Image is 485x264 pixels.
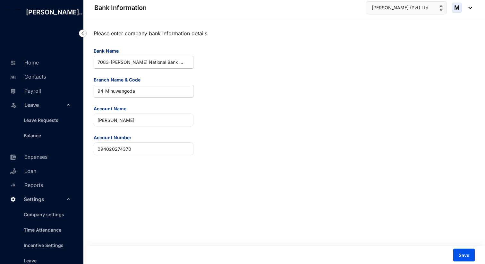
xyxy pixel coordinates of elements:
[19,117,58,123] a: Leave Requests
[79,30,87,37] img: nav-icon-left.19a07721e4dec06a274f6d07517f07b7.svg
[8,154,47,160] a: Expenses
[5,178,76,192] li: Reports
[5,55,76,69] li: Home
[5,69,76,83] li: Contacts
[8,59,39,66] a: Home
[6,9,21,13] img: log
[94,3,147,12] p: Bank Information
[10,168,16,174] img: loan-unselected.d74d20a04637f2d15ab5.svg
[94,47,123,55] label: Bank Name
[94,114,193,126] input: Account Name
[454,5,460,11] span: M
[367,1,447,14] button: [PERSON_NAME] (Pvt) Ltd
[24,193,65,206] span: Settings
[459,252,469,259] span: Save
[10,183,16,188] img: report-unselected.e6a6b4230fc7da01f883.svg
[19,258,37,263] a: Leave
[5,164,76,178] li: Loan
[10,154,16,160] img: expense-unselected.2edcf0507c847f3e9e96.svg
[10,88,16,94] img: payroll-unselected.b590312f920e76f0c668.svg
[8,88,41,94] a: Payroll
[94,134,136,141] label: Account Number
[21,8,90,17] p: [PERSON_NAME]...
[98,85,190,97] span: 94 - Minuwangoda
[439,5,443,11] img: up-down-arrow.74152d26bf9780fbf563ca9c90304185.svg
[94,105,131,112] label: Account Name
[94,142,193,155] input: Account Number
[453,249,475,261] button: Save
[19,243,64,248] a: Incentive Settings
[94,76,145,83] label: Branch Name & Code
[8,182,43,188] a: Reports
[19,227,61,233] a: Time Attendance
[10,74,16,80] img: people-unselected.118708e94b43a90eceab.svg
[98,56,190,68] span: 7083 - [PERSON_NAME] National Bank PLC
[5,83,76,98] li: Payroll
[8,168,36,174] a: Loan
[8,73,46,80] a: Contacts
[19,212,64,217] a: Company settings
[19,133,41,138] a: Balance
[465,7,472,9] img: dropdown-black.8e83cc76930a90b1a4fdb6d089b7bf3a.svg
[10,60,16,66] img: home-unselected.a29eae3204392db15eaf.svg
[10,102,17,108] img: leave-unselected.2934df6273408c3f84d9.svg
[372,4,429,11] span: [PERSON_NAME] (Pvt) Ltd
[94,27,475,37] p: Please enter company bank information details
[5,149,76,164] li: Expenses
[10,196,16,202] img: settings.f4f5bcbb8b4eaa341756.svg
[24,98,65,111] span: Leave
